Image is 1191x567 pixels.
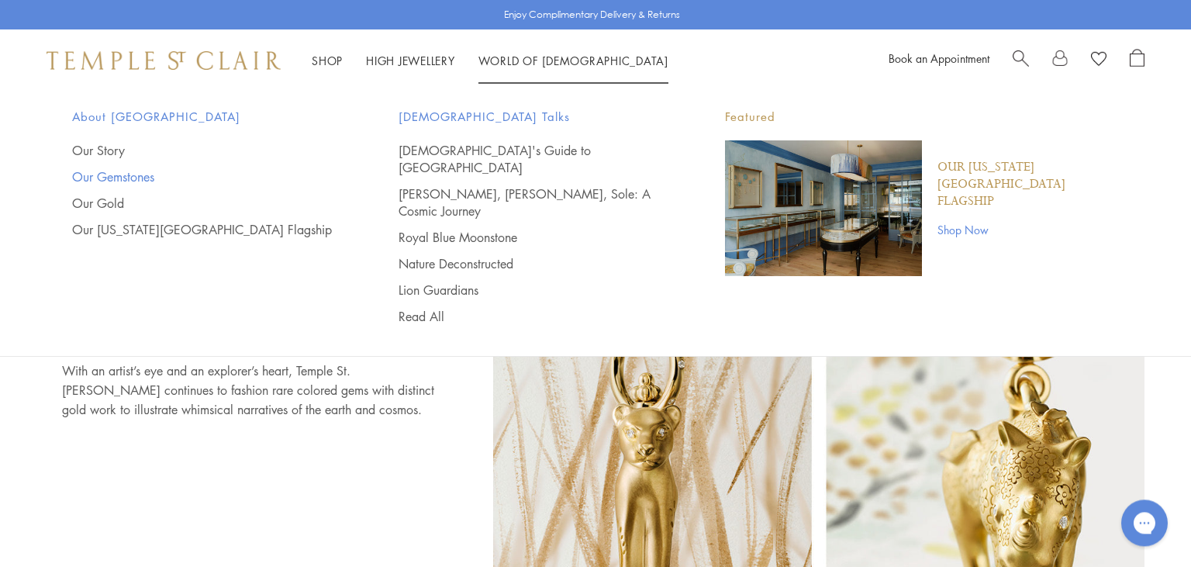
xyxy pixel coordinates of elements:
[72,168,337,185] a: Our Gemstones
[399,107,663,126] span: [DEMOGRAPHIC_DATA] Talks
[937,159,1119,210] a: Our [US_STATE][GEOGRAPHIC_DATA] Flagship
[937,221,1119,238] a: Shop Now
[1013,49,1029,72] a: Search
[1113,494,1175,551] iframe: Gorgias live chat messenger
[889,50,989,66] a: Book an Appointment
[725,107,1119,126] p: Featured
[399,308,663,325] a: Read All
[478,53,668,68] a: World of [DEMOGRAPHIC_DATA]World of [DEMOGRAPHIC_DATA]
[399,185,663,220] a: [PERSON_NAME], [PERSON_NAME], Sole: A Cosmic Journey
[399,255,663,272] a: Nature Deconstructed
[72,195,337,212] a: Our Gold
[1130,49,1144,72] a: Open Shopping Bag
[72,107,337,126] span: About [GEOGRAPHIC_DATA]
[312,51,668,71] nav: Main navigation
[72,221,337,238] a: Our [US_STATE][GEOGRAPHIC_DATA] Flagship
[399,282,663,299] a: Lion Guardians
[47,51,281,70] img: Temple St. Clair
[504,7,680,22] p: Enjoy Complimentary Delivery & Returns
[312,53,343,68] a: ShopShop
[399,142,663,176] a: [DEMOGRAPHIC_DATA]'s Guide to [GEOGRAPHIC_DATA]
[399,229,663,246] a: Royal Blue Moonstone
[366,53,455,68] a: High JewelleryHigh Jewellery
[62,361,450,420] p: With an artist’s eye and an explorer’s heart, Temple St. [PERSON_NAME] continues to fashion rare ...
[1091,49,1106,72] a: View Wishlist
[72,142,337,159] a: Our Story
